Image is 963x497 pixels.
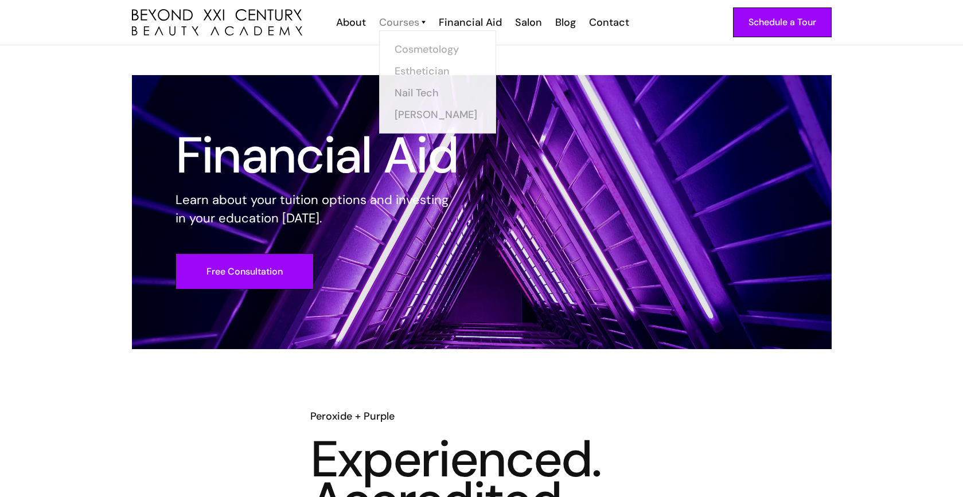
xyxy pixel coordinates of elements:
a: Esthetician [395,60,481,82]
img: beyond 21st century beauty academy logo [132,9,302,36]
a: Cosmetology [395,38,481,60]
h6: Peroxide + Purple [310,409,653,424]
div: About [336,15,366,30]
a: Nail Tech [395,82,481,104]
a: Free Consultation [176,253,314,289]
div: Financial Aid [439,15,502,30]
a: Blog [548,15,582,30]
a: home [132,9,302,36]
a: Financial Aid [431,15,508,30]
div: Blog [555,15,576,30]
a: About [329,15,372,30]
a: [PERSON_NAME] [395,104,481,126]
a: Salon [508,15,548,30]
div: Salon [515,15,542,30]
div: Schedule a Tour [748,15,816,30]
nav: Courses [379,30,496,133]
h1: Financial Aid [176,135,459,176]
a: Contact [582,15,635,30]
p: Learn about your tuition options and investing in your education [DATE]. [176,191,459,228]
div: Contact [589,15,629,30]
div: Courses [379,15,419,30]
a: Schedule a Tour [733,7,832,37]
a: Courses [379,15,426,30]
